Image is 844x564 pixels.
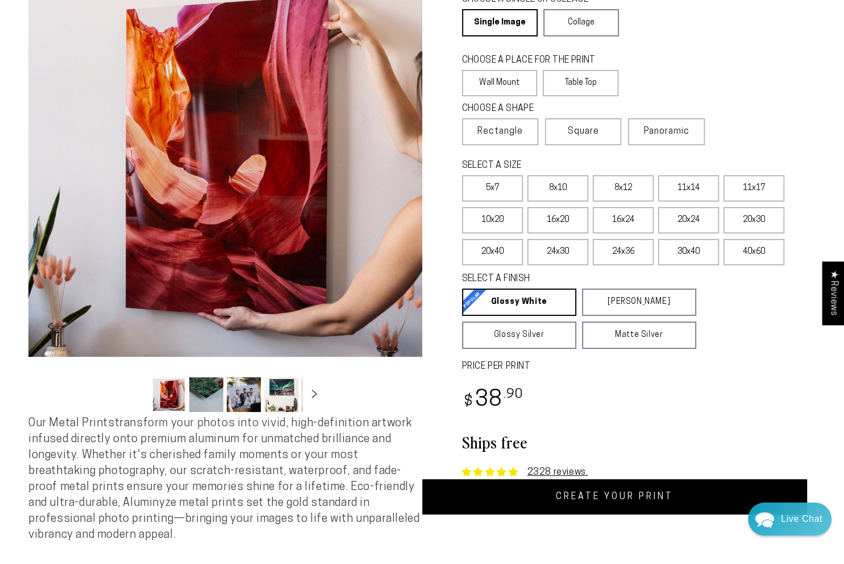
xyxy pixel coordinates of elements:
button: Load image 2 in gallery view [189,377,223,412]
div: Contact Us Directly [781,503,822,536]
label: 20x30 [724,207,784,233]
span: Rectangle [477,125,523,138]
sup: .90 [503,388,523,401]
button: Slide right [302,382,327,407]
button: Load image 4 in gallery view [264,377,298,412]
a: 2328 reviews. [527,468,588,477]
label: Table Top [543,70,618,96]
a: Single Image [462,9,538,36]
legend: CHOOSE A PLACE FOR THE PRINT [462,54,608,67]
button: Slide left [123,382,148,407]
span: Panoramic [644,127,689,136]
label: 30x40 [658,239,719,265]
label: 11x17 [724,175,784,201]
a: [PERSON_NAME] [582,289,696,316]
span: Our Metal Prints transform your photos into vivid, high-definition artwork infused directly onto ... [28,418,419,541]
label: 24x36 [593,239,654,265]
h2: Ships free [462,431,816,452]
a: Collage [543,9,619,36]
button: Load image 3 in gallery view [227,377,261,412]
bdi: 38 [462,389,524,411]
label: 20x40 [462,239,523,265]
label: 5x7 [462,175,523,201]
a: CREATE YOUR PRINT [422,479,808,514]
label: 20x24 [658,207,719,233]
label: 40x60 [724,239,784,265]
label: 10x20 [462,207,523,233]
div: Click to open Judge.me floating reviews tab [822,261,844,324]
a: Glossy White [462,289,576,316]
a: Matte Silver [582,322,696,349]
span: Square [568,125,599,138]
legend: SELECT A FINISH [462,273,670,286]
label: 16x20 [527,207,588,233]
label: 8x12 [593,175,654,201]
label: 11x14 [658,175,719,201]
div: Chat widget toggle [748,503,831,536]
label: 24x30 [527,239,588,265]
span: $ [464,394,473,410]
legend: SELECT A SIZE [462,159,670,172]
legend: CHOOSE A SHAPE [462,102,610,116]
a: Glossy Silver [462,322,576,349]
label: 8x10 [527,175,588,201]
label: Wall Mount [462,70,538,96]
label: 16x24 [593,207,654,233]
button: Load image 1 in gallery view [152,377,186,412]
label: PRICE PER PRINT [462,360,816,373]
